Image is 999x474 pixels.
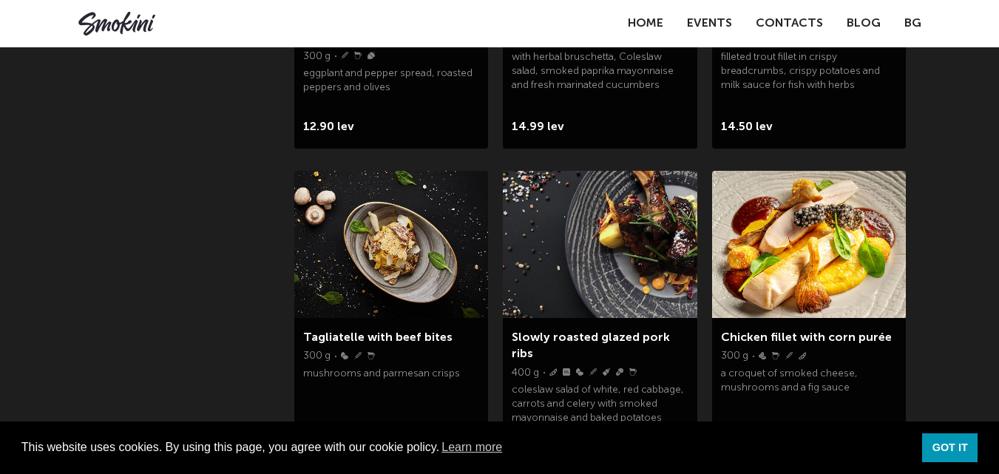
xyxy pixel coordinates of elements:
[576,368,583,376] img: Eggs.svg
[503,171,697,317] img: rebra.jpg
[354,352,362,359] img: Wheat.svg
[303,117,362,138] span: 12.90 lev
[603,368,610,376] img: Sinape.svg
[904,13,921,34] a: BG
[589,368,597,376] img: Wheat.svg
[512,366,539,380] p: 400 g
[772,352,779,359] img: Milk.svg
[721,367,897,400] p: a croquet of smoked cheese, mushrooms and a fig sauce
[785,352,793,359] img: Wheat.svg
[303,50,331,64] p: 300 g
[294,171,488,317] img: Smokini_Winter_Menu_25.jpg
[847,18,881,30] a: Blog
[439,436,504,458] a: learn more about cookies
[512,117,571,138] span: 14.99 lev
[303,67,479,100] p: eggplant and pepper spread, roasted peppers and olives
[712,171,906,317] img: Smokini_Winter_Menu_30.jpg
[759,352,766,359] img: Peanuts.svg
[341,352,348,359] img: Eggs.svg
[721,332,892,344] a: Chicken fillet with corn purée
[512,332,670,360] a: Slowly roasted glazed pork ribs
[368,52,375,59] img: Nuts.svg
[303,349,331,363] p: 300 g
[21,436,910,458] span: This website uses cookies. By using this page, you agree with our cookie policy.
[549,368,557,376] img: Soy.svg
[563,368,570,376] img: SO.svg
[756,18,823,30] a: Contacts
[922,433,978,463] a: dismiss cookie message
[628,18,663,30] a: Home
[303,367,479,386] p: mushrooms and parmesan crisps
[629,368,637,376] img: Milk.svg
[799,352,806,359] img: Soy.svg
[721,349,748,363] p: 300 g
[354,52,362,59] img: Milk.svg
[341,52,348,59] img: Wheat.svg
[303,332,453,344] a: Tagliatelle with beef bites
[512,50,688,98] p: with herbal bruschetta, Coleslaw salad, smoked paprika mayonnaise and fresh marinated cucumbers
[512,383,688,430] p: coleslaw salad of white, red cabbage, carrots and celery with smoked mayonnaise and baked potatoes
[721,50,897,98] p: filleted trout fillet in crispy breadcrumbs, crispy potatoes and milk sauce for fish with herbs
[687,18,732,30] a: Events
[721,117,780,138] span: 14.50 lev
[616,368,623,376] img: Celery.svg
[368,352,375,359] img: Milk.svg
